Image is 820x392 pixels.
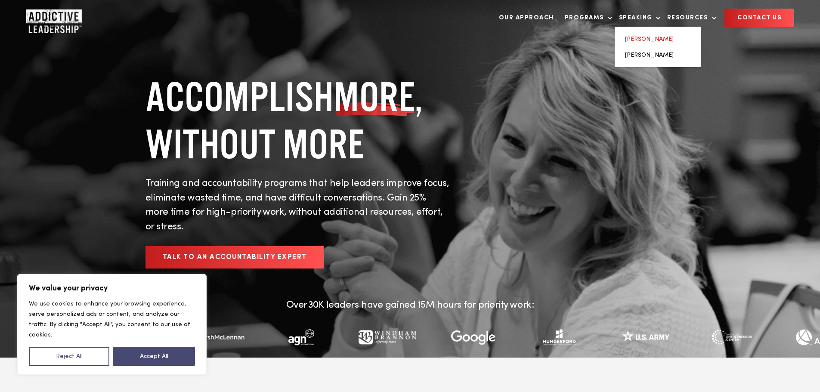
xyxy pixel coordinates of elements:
[29,299,195,340] p: We use cookies to enhance your browsing experience, serve personalized ads or content, and analyz...
[145,246,324,269] a: Talk to an Accountability Expert
[495,9,558,27] a: Our Approach
[724,9,794,27] a: CONTACT US
[560,9,613,27] a: Programs
[26,9,77,27] a: Home
[113,347,195,366] button: Accept All
[663,9,717,27] a: Resources
[29,283,195,293] p: We value your privacy
[163,254,307,261] span: Talk to an Accountability Expert
[17,274,207,375] div: We value your privacy
[625,36,674,42] a: [PERSON_NAME]
[29,347,109,366] button: Reject All
[145,73,451,168] h1: ACCOMPLISH , WITHOUT MORE
[615,9,661,27] a: Speaking
[334,73,415,120] span: MORE
[625,52,674,58] a: [PERSON_NAME]
[145,176,451,234] p: Training and accountability programs that help leaders improve focus, eliminate wasted time, and ...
